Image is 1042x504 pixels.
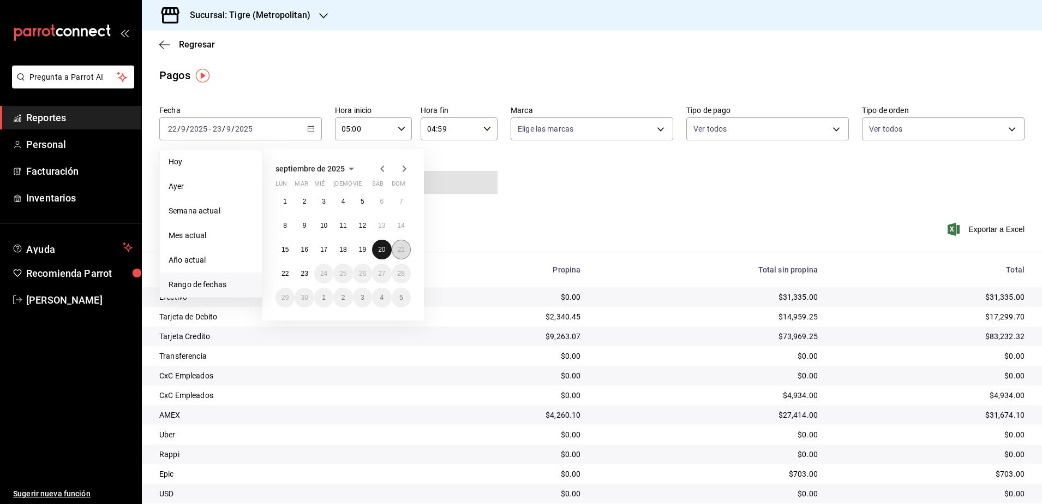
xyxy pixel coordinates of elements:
button: 11 de septiembre de 2025 [333,216,352,235]
button: 5 de octubre de 2025 [392,288,411,307]
div: $17,299.70 [835,311,1025,322]
abbr: sábado [372,180,384,192]
div: Transferencia [159,351,406,361]
abbr: martes [295,180,308,192]
h3: Sucursal: Tigre (Metropolitan) [181,9,310,22]
span: Rango de fechas [169,279,253,290]
div: $4,934.00 [835,390,1025,401]
label: Marca [511,106,673,114]
abbr: domingo [392,180,405,192]
div: Total sin propina [598,265,818,274]
span: Ayuda [26,241,118,254]
abbr: 16 de septiembre de 2025 [301,246,308,253]
label: Tipo de orden [862,106,1025,114]
div: $31,335.00 [835,292,1025,303]
abbr: 29 de septiembre de 2025 [282,294,289,301]
button: 20 de septiembre de 2025 [372,240,391,259]
button: 13 de septiembre de 2025 [372,216,391,235]
span: Recomienda Parrot [26,266,133,281]
span: Pregunta a Parrot AI [29,72,117,83]
span: / [177,124,181,133]
span: Semana actual [169,205,253,217]
abbr: 23 de septiembre de 2025 [301,270,308,277]
button: 30 de septiembre de 2025 [295,288,314,307]
div: $4,260.10 [423,410,581,420]
div: $0.00 [423,488,581,499]
button: septiembre de 2025 [276,162,358,175]
div: $31,335.00 [598,292,818,303]
button: 15 de septiembre de 2025 [276,240,295,259]
div: $0.00 [835,488,1025,499]
button: 9 de septiembre de 2025 [295,216,314,235]
button: Exportar a Excel [950,223,1025,236]
button: 24 de septiembre de 2025 [314,264,333,283]
abbr: 26 de septiembre de 2025 [359,270,366,277]
abbr: 2 de septiembre de 2025 [303,198,307,205]
div: Tarjeta de Debito [159,311,406,322]
button: 29 de septiembre de 2025 [276,288,295,307]
div: USD [159,488,406,499]
div: $0.00 [423,390,581,401]
div: $27,414.00 [598,410,818,420]
div: $0.00 [598,351,818,361]
span: Ver todos [869,123,902,134]
span: Regresar [179,39,215,50]
span: Facturación [26,164,133,179]
button: 16 de septiembre de 2025 [295,240,314,259]
button: 19 de septiembre de 2025 [353,240,372,259]
div: Epic [159,469,406,479]
abbr: lunes [276,180,287,192]
input: ---- [189,124,208,133]
span: Mes actual [169,230,253,241]
abbr: 13 de septiembre de 2025 [378,222,385,229]
abbr: 10 de septiembre de 2025 [320,222,327,229]
button: 6 de septiembre de 2025 [372,192,391,211]
abbr: 20 de septiembre de 2025 [378,246,385,253]
div: $0.00 [423,351,581,361]
div: AMEX [159,410,406,420]
div: Rappi [159,449,406,460]
button: 17 de septiembre de 2025 [314,240,333,259]
button: 26 de septiembre de 2025 [353,264,372,283]
abbr: 3 de octubre de 2025 [361,294,364,301]
input: -- [226,124,231,133]
button: 1 de octubre de 2025 [314,288,333,307]
button: Pregunta a Parrot AI [12,66,134,88]
abbr: 6 de septiembre de 2025 [380,198,384,205]
div: Total [835,265,1025,274]
button: 18 de septiembre de 2025 [333,240,352,259]
div: $703.00 [598,469,818,479]
abbr: 21 de septiembre de 2025 [398,246,405,253]
div: $703.00 [835,469,1025,479]
div: $9,263.07 [423,331,581,342]
span: Reportes [26,110,133,125]
button: 3 de septiembre de 2025 [314,192,333,211]
div: $0.00 [423,429,581,440]
div: $0.00 [598,370,818,381]
span: / [231,124,235,133]
abbr: 2 de octubre de 2025 [342,294,345,301]
abbr: 1 de septiembre de 2025 [283,198,287,205]
div: $2,340.45 [423,311,581,322]
button: 4 de septiembre de 2025 [333,192,352,211]
abbr: 1 de octubre de 2025 [322,294,326,301]
abbr: 14 de septiembre de 2025 [398,222,405,229]
abbr: 4 de octubre de 2025 [380,294,384,301]
div: $0.00 [835,370,1025,381]
span: Sugerir nueva función [13,488,133,500]
button: 2 de octubre de 2025 [333,288,352,307]
label: Hora inicio [335,106,412,114]
div: Pagos [159,67,190,84]
span: Hoy [169,156,253,168]
abbr: 27 de septiembre de 2025 [378,270,385,277]
div: $83,232.32 [835,331,1025,342]
label: Fecha [159,106,322,114]
abbr: 19 de septiembre de 2025 [359,246,366,253]
span: Personal [26,137,133,152]
div: $4,934.00 [598,390,818,401]
div: $14,959.25 [598,311,818,322]
input: -- [212,124,222,133]
div: $0.00 [423,292,581,303]
div: $0.00 [598,449,818,460]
